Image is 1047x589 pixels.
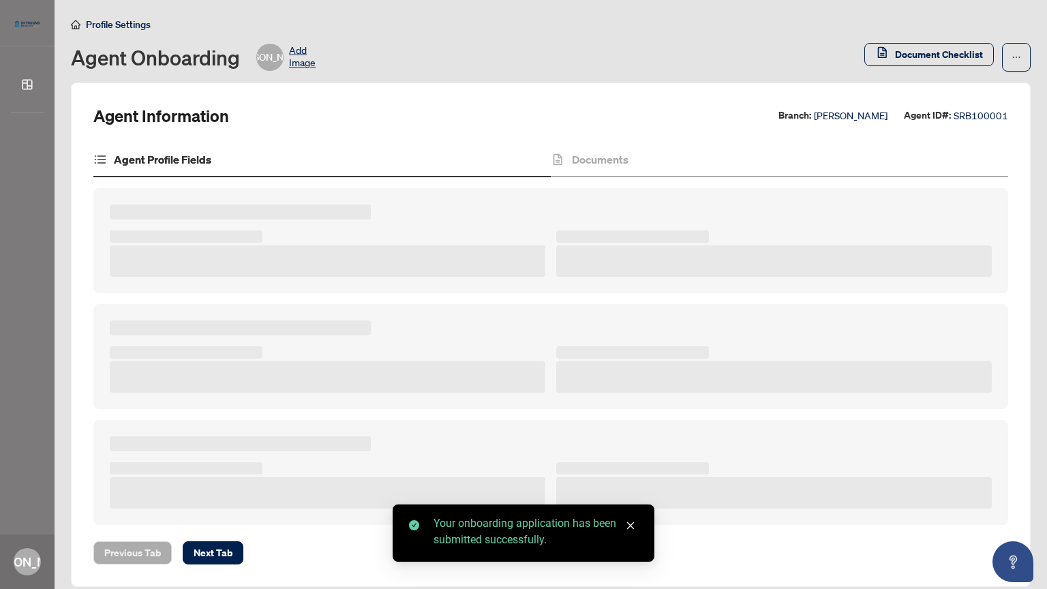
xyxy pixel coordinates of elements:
[409,520,419,530] span: check-circle
[778,108,811,123] label: Branch:
[86,18,151,31] span: Profile Settings
[814,108,887,123] span: [PERSON_NAME]
[93,105,229,127] h2: Agent Information
[623,518,638,533] a: Close
[1012,52,1021,62] span: ellipsis
[71,20,80,29] span: home
[895,44,983,65] span: Document Checklist
[992,541,1033,582] button: Open asap
[71,44,316,71] div: Agent Onboarding
[183,541,243,564] button: Next Tab
[289,44,316,71] span: Add Image
[572,151,628,168] h4: Documents
[93,541,172,564] button: Previous Tab
[864,43,994,66] button: Document Checklist
[11,17,44,31] img: logo
[434,515,638,548] div: Your onboarding application has been submitted successfully.
[626,521,635,530] span: close
[904,108,951,123] label: Agent ID#:
[114,151,211,168] h4: Agent Profile Fields
[954,108,1008,123] span: SRB100001
[194,542,232,564] span: Next Tab
[233,50,307,65] span: [PERSON_NAME]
